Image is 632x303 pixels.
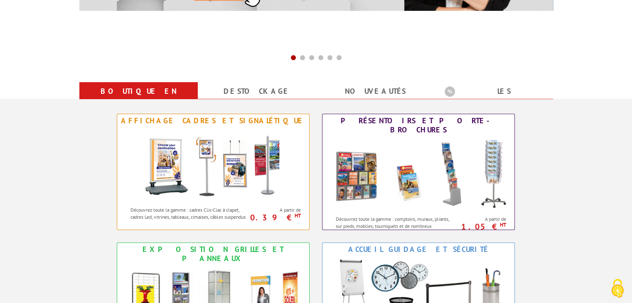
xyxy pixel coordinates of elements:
[247,215,301,220] p: 0.39 €
[457,216,506,222] span: A partir de
[136,127,290,202] img: Affichage Cadres et Signalétique
[119,116,307,125] div: Affichage Cadres et Signalétique
[117,114,310,230] a: Affichage Cadres et Signalétique Affichage Cadres et Signalétique Découvrez toute la gamme : cadr...
[452,224,506,229] p: 1.05 €
[322,114,515,230] a: Présentoirs et Porte-brochures Présentoirs et Porte-brochures Découvrez toute la gamme : comptoir...
[208,84,306,99] a: Destockage
[89,84,188,114] a: Boutique en ligne
[130,206,249,220] p: Découvrez toute la gamme : cadres Clic-Clac à clapet, cadres Led, vitrines, tableaux, cimaises, c...
[603,275,632,303] button: Cookies (fenêtre modale)
[445,84,543,114] a: Les promotions
[327,137,510,211] img: Présentoirs et Porte-brochures
[445,84,548,100] b: Les promotions
[294,212,300,219] sup: HT
[251,207,301,213] span: A partir de
[325,116,512,134] div: Présentoirs et Porte-brochures
[499,221,506,228] sup: HT
[326,84,425,99] a: nouveautés
[607,278,628,299] img: Cookies (fenêtre modale)
[119,245,307,263] div: Exposition Grilles et Panneaux
[325,245,512,254] div: Accueil Guidage et Sécurité
[336,215,454,237] p: Découvrez toute la gamme : comptoirs, muraux, pliants, sur pieds, mobiles, tourniquets et de nomb...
